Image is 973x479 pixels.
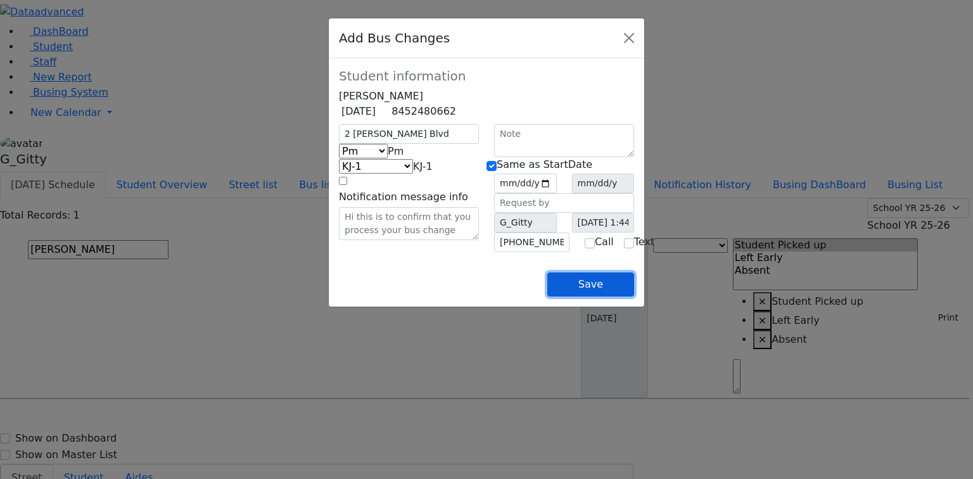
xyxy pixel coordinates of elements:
h5: Add Bus Changes [339,29,450,48]
span: KJ-1 [413,160,433,172]
input: Address [339,124,479,144]
span: [PERSON_NAME] [339,90,423,102]
label: Text [634,234,654,250]
input: Start date [494,174,557,193]
input: Request by [494,193,634,213]
input: End date [572,174,635,193]
span: 8452480662 [391,105,456,117]
button: Close [619,28,639,48]
label: Same as StartDate [497,157,592,172]
span: Pm [388,145,404,157]
input: Created by user [494,213,557,233]
label: Notification message info [339,189,468,205]
label: Call [595,234,614,250]
h5: Student information [339,68,634,84]
span: [DATE] [341,105,376,117]
input: Created at [572,213,635,233]
button: Save [547,272,634,297]
input: Phone number [494,233,569,252]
